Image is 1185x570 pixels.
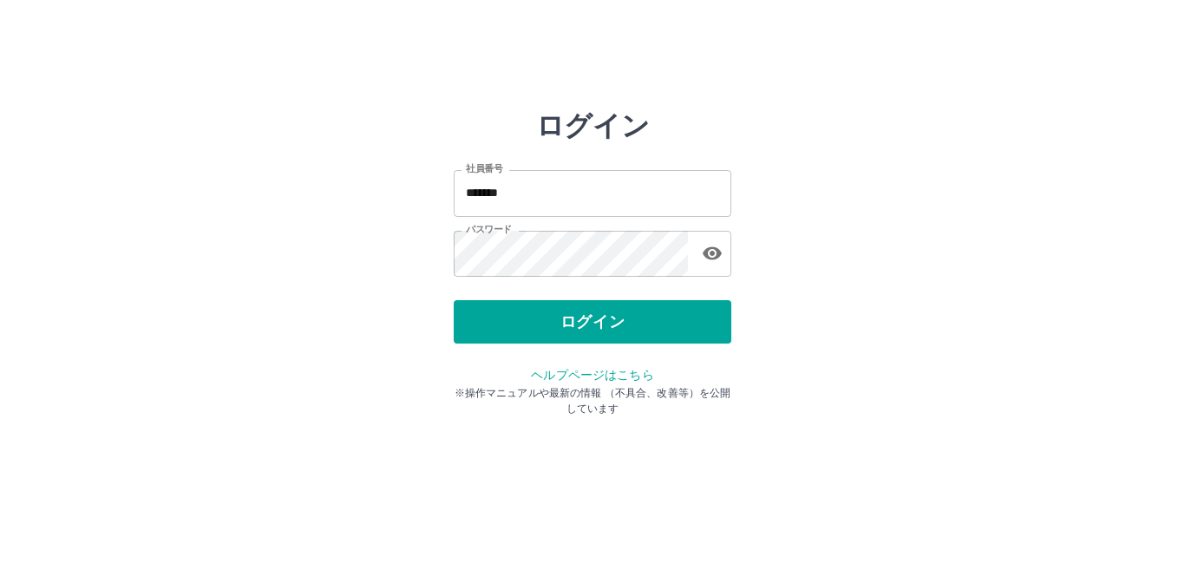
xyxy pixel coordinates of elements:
[454,385,731,416] p: ※操作マニュアルや最新の情報 （不具合、改善等）を公開しています
[536,109,650,142] h2: ログイン
[466,162,502,175] label: 社員番号
[466,223,512,236] label: パスワード
[531,368,653,382] a: ヘルプページはこちら
[454,300,731,344] button: ログイン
